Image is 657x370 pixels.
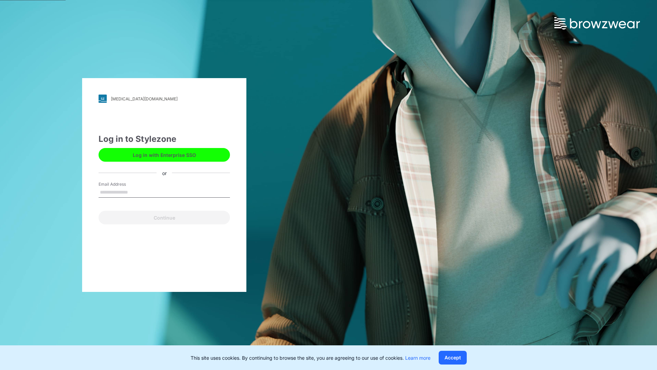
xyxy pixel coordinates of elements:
[157,169,172,176] div: or
[99,148,230,162] button: Log in with Enterprise SSO
[99,133,230,145] div: Log in to Stylezone
[554,17,640,29] img: browzwear-logo.73288ffb.svg
[99,95,230,103] a: [MEDICAL_DATA][DOMAIN_NAME]
[439,351,467,365] button: Accept
[191,354,430,361] p: This site uses cookies. By continuing to browse the site, you are agreeing to our use of cookies.
[99,181,146,187] label: Email Address
[99,95,107,103] img: svg+xml;base64,PHN2ZyB3aWR0aD0iMjgiIGhlaWdodD0iMjgiIHZpZXdCb3g9IjAgMCAyOCAyOCIgZmlsbD0ibm9uZSIgeG...
[405,355,430,361] a: Learn more
[111,96,178,101] div: [MEDICAL_DATA][DOMAIN_NAME]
